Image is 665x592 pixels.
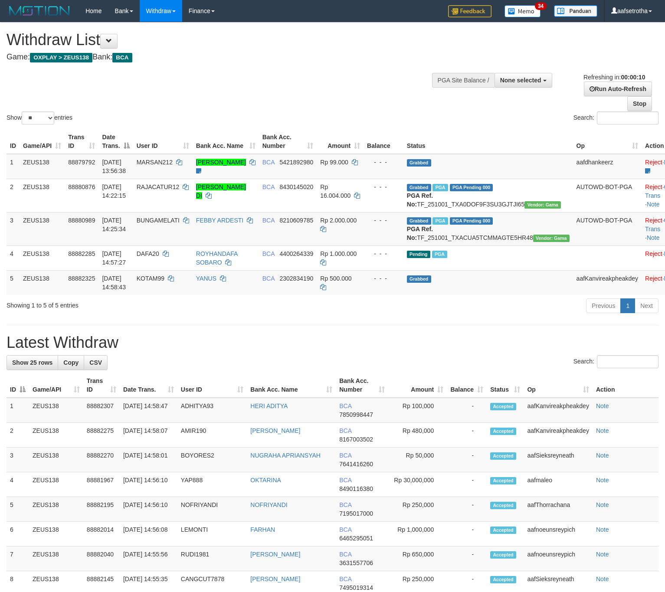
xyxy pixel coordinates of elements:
[102,159,126,174] span: [DATE] 13:56:38
[68,250,95,257] span: 88882285
[7,448,29,472] td: 3
[573,111,658,124] label: Search:
[597,355,658,368] input: Search:
[20,129,65,154] th: Game/API: activate to sort column ascending
[367,274,400,283] div: - - -
[196,183,246,199] a: [PERSON_NAME] DI
[647,234,660,241] a: Note
[524,472,592,497] td: aafmaleo
[20,245,65,270] td: ZEUS138
[68,217,95,224] span: 88880989
[490,502,516,509] span: Accepted
[102,250,126,266] span: [DATE] 14:57:27
[584,82,652,96] a: Run Auto-Refresh
[279,250,313,257] span: Copy 4400264339 to clipboard
[98,129,133,154] th: Date Trans.: activate to sort column descending
[320,250,357,257] span: Rp 1.000.000
[432,73,495,88] div: PGA Site Balance /
[177,398,247,423] td: ADHITYA93
[250,551,300,558] a: [PERSON_NAME]
[596,427,609,434] a: Note
[367,158,400,167] div: - - -
[7,212,20,245] td: 3
[645,183,662,190] a: Reject
[407,226,433,241] b: PGA Ref. No:
[279,275,313,282] span: Copy 2302834190 to clipboard
[177,373,247,398] th: User ID: activate to sort column ascending
[336,373,388,398] th: Bank Acc. Number: activate to sort column ascending
[635,298,658,313] a: Next
[177,423,247,448] td: AMIR190
[447,398,487,423] td: -
[120,373,177,398] th: Date Trans.: activate to sort column ascending
[137,275,164,282] span: KOTAM99
[573,129,642,154] th: Op: activate to sort column ascending
[403,129,573,154] th: Status
[524,497,592,522] td: aafThorrachana
[450,217,493,225] span: PGA Pending
[7,355,58,370] a: Show 25 rows
[388,497,447,522] td: Rp 250,000
[447,472,487,497] td: -
[7,497,29,522] td: 5
[84,355,108,370] a: CSV
[7,53,435,62] h4: Game: Bank:
[7,546,29,571] td: 7
[7,522,29,546] td: 6
[137,250,159,257] span: DAFA20
[320,183,351,199] span: Rp 16.004.000
[250,501,287,508] a: NOFRIYANDI
[388,398,447,423] td: Rp 100,000
[177,472,247,497] td: YAP888
[7,270,20,295] td: 5
[102,183,126,199] span: [DATE] 14:22:15
[367,216,400,225] div: - - -
[339,411,373,418] span: Copy 7850998447 to clipboard
[29,546,83,571] td: ZEUS138
[339,477,351,484] span: BCA
[250,526,275,533] a: FARHAN
[403,179,573,212] td: TF_251001_TXA0DOF9F3SU3GJTJI65
[524,448,592,472] td: aafSieksreyneath
[137,159,173,166] span: MARSAN212
[621,74,645,81] strong: 00:00:10
[645,217,662,224] a: Reject
[645,275,662,282] a: Reject
[339,452,351,459] span: BCA
[388,546,447,571] td: Rp 650,000
[432,184,448,191] span: Marked by aafnoeunsreypich
[320,217,357,224] span: Rp 2.000.000
[20,212,65,245] td: ZEUS138
[83,522,120,546] td: 88882014
[447,522,487,546] td: -
[30,53,92,62] span: OXPLAY > ZEUS138
[20,270,65,295] td: ZEUS138
[262,217,275,224] span: BCA
[7,398,29,423] td: 1
[120,522,177,546] td: [DATE] 14:56:08
[247,373,336,398] th: Bank Acc. Name: activate to sort column ascending
[447,448,487,472] td: -
[407,159,431,167] span: Grabbed
[339,526,351,533] span: BCA
[447,423,487,448] td: -
[7,4,72,17] img: MOTION_logo.png
[573,212,642,245] td: AUTOWD-BOT-PGA
[339,427,351,434] span: BCA
[339,551,351,558] span: BCA
[177,497,247,522] td: NOFRIYANDI
[250,427,300,434] a: [PERSON_NAME]
[339,510,373,517] span: Copy 7195017000 to clipboard
[83,448,120,472] td: 88882270
[487,373,524,398] th: Status: activate to sort column ascending
[320,275,351,282] span: Rp 500.000
[279,217,313,224] span: Copy 8210609785 to clipboard
[554,5,597,17] img: panduan.png
[388,472,447,497] td: Rp 30,000,000
[83,546,120,571] td: 88882040
[259,129,317,154] th: Bank Acc. Number: activate to sort column ascending
[68,183,95,190] span: 88880876
[29,398,83,423] td: ZEUS138
[120,472,177,497] td: [DATE] 14:56:10
[7,179,20,212] td: 2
